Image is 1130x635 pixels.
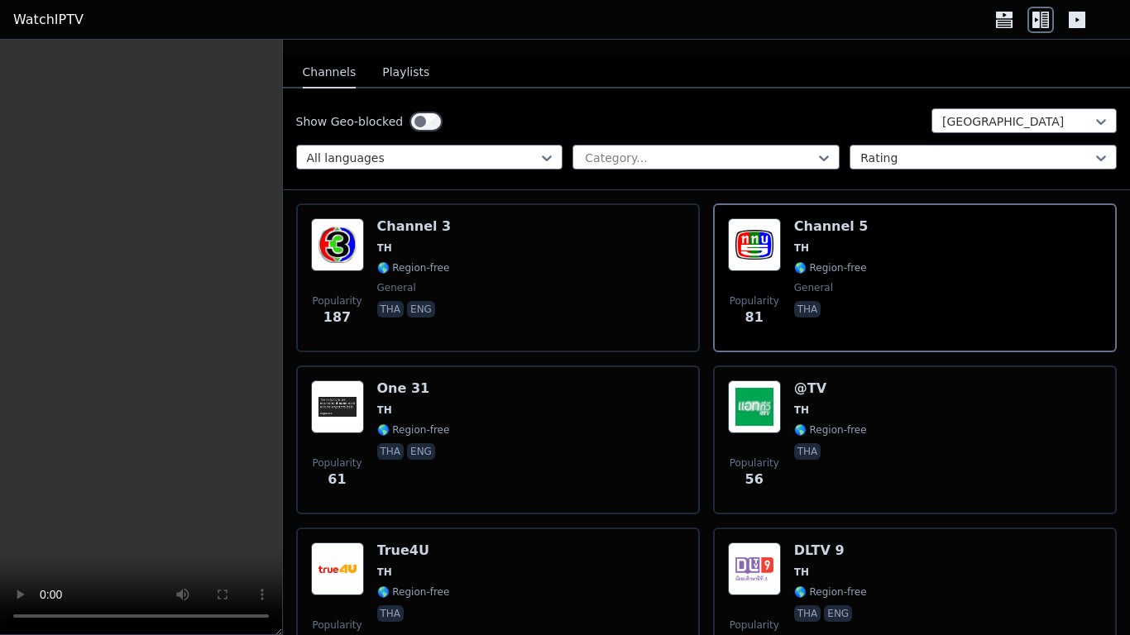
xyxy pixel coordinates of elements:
[377,261,450,275] span: 🌎 Region-free
[794,423,867,437] span: 🌎 Region-free
[377,301,405,317] p: tha
[312,618,362,632] span: Popularity
[377,218,452,235] h6: Channel 3
[311,218,364,271] img: Channel 3
[323,308,351,327] span: 187
[377,542,450,559] h6: True4U
[328,470,346,489] span: 61
[728,218,781,271] img: Channel 5
[377,380,450,397] h6: One 31
[794,403,809,417] span: TH
[407,443,435,460] p: eng
[794,380,867,397] h6: @TV
[745,308,764,327] span: 81
[377,423,450,437] span: 🌎 Region-free
[794,241,809,255] span: TH
[728,542,781,595] img: DLTV 9
[730,456,779,470] span: Popularity
[794,261,867,275] span: 🌎 Region-free
[794,281,833,294] span: general
[794,585,867,599] span: 🌎 Region-free
[377,605,405,622] p: tha
[312,294,362,308] span: Popularity
[728,380,781,433] img: @TV
[730,294,779,308] span: Popularity
[303,57,357,88] button: Channels
[13,10,84,30] a: WatchIPTV
[377,403,392,417] span: TH
[296,113,404,130] label: Show Geo-blocked
[377,281,416,294] span: general
[730,618,779,632] span: Popularity
[794,542,867,559] h6: DLTV 9
[824,605,852,622] p: eng
[794,443,821,460] p: tha
[382,57,429,88] button: Playlists
[407,301,435,317] p: eng
[794,301,821,317] p: tha
[794,605,821,622] p: tha
[377,585,450,599] span: 🌎 Region-free
[377,566,392,579] span: TH
[794,566,809,579] span: TH
[794,218,869,235] h6: Channel 5
[377,443,405,460] p: tha
[312,456,362,470] span: Popularity
[377,241,392,255] span: TH
[745,470,764,489] span: 56
[311,542,364,595] img: True4U
[311,380,364,433] img: One 31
